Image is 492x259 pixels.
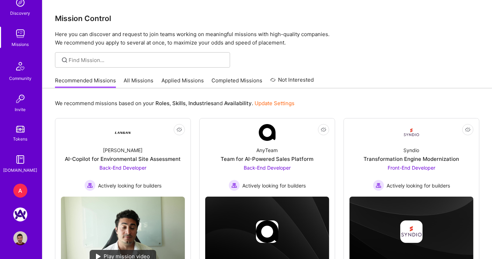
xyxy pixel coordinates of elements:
[387,182,450,189] span: Actively looking for builders
[155,100,169,107] b: Roles
[55,30,479,47] p: Here you can discover and request to join teams working on meaningful missions with high-quality ...
[404,146,420,154] div: Syndio
[321,127,326,132] i: icon EyeClosed
[13,135,28,143] div: Tokens
[12,184,29,198] a: A
[4,166,37,174] div: [DOMAIN_NAME]
[124,77,154,88] a: All Missions
[12,231,29,245] a: User Avatar
[373,180,384,191] img: Actively looking for builders
[84,180,96,191] img: Actively looking for builders
[244,165,291,171] span: Back-End Developer
[243,182,306,189] span: Actively looking for builders
[221,155,314,163] div: Team for AI-Powered Sales Platform
[188,100,214,107] b: Industries
[176,127,182,132] i: icon EyeClosed
[465,127,471,132] i: icon EyeClosed
[349,124,473,191] a: Company LogoSyndioTransformation Engine ModernizationFront-End Developer Actively looking for bui...
[161,77,204,88] a: Applied Missions
[255,100,294,107] a: Update Settings
[98,182,162,189] span: Actively looking for builders
[229,180,240,191] img: Actively looking for builders
[13,207,27,221] img: A.Team: Google Calendar Integration Testing
[55,14,479,23] h3: Mission Control
[172,100,186,107] b: Skills
[400,220,423,243] img: Company logo
[15,106,26,113] div: Invite
[61,124,185,191] a: Company Logo[PERSON_NAME]AI-Copilot for Environmental Site AssessmentBack-End Developer Actively ...
[12,41,29,48] div: Missions
[212,77,263,88] a: Completed Missions
[16,126,25,132] img: tokens
[364,155,459,163] div: Transformation Engine Modernization
[61,56,69,64] i: icon SearchGrey
[403,124,420,141] img: Company Logo
[13,27,27,41] img: teamwork
[103,146,143,154] div: [PERSON_NAME]
[9,75,32,82] div: Community
[259,124,276,141] img: Company Logo
[99,165,146,171] span: Back-End Developer
[257,146,278,154] div: AnyTeam
[13,152,27,166] img: guide book
[256,220,278,243] img: Company logo
[224,100,252,107] b: Availability
[388,165,435,171] span: Front-End Developer
[13,184,27,198] div: A
[11,9,30,17] div: Discovery
[55,77,116,88] a: Recommended Missions
[13,92,27,106] img: Invite
[13,231,27,245] img: User Avatar
[115,124,131,141] img: Company Logo
[55,100,294,107] p: We recommend missions based on your , , and .
[270,76,314,88] a: Not Interested
[12,58,29,75] img: Community
[65,155,181,163] div: AI-Copilot for Environmental Site Assessment
[12,207,29,221] a: A.Team: Google Calendar Integration Testing
[205,124,329,191] a: Company LogoAnyTeamTeam for AI-Powered Sales PlatformBack-End Developer Actively looking for buil...
[69,56,225,64] input: Find Mission...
